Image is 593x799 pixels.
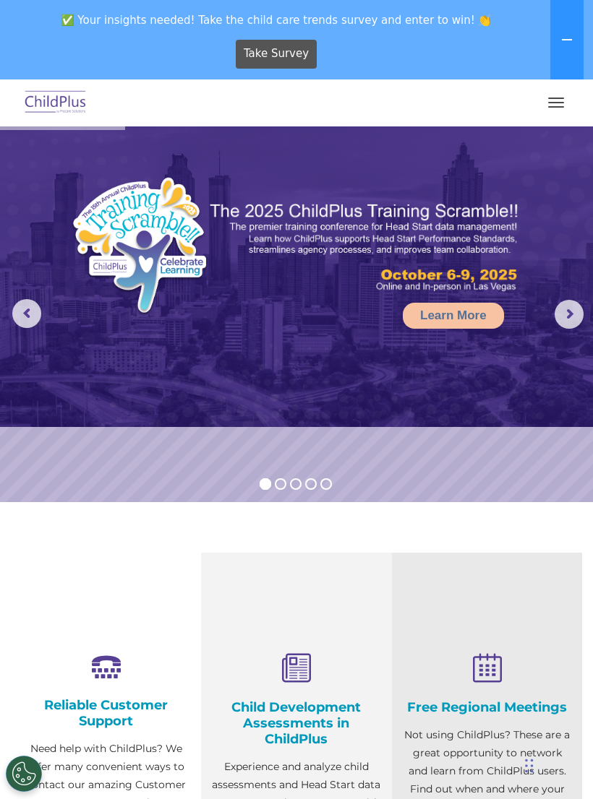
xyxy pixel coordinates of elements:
[6,756,42,792] button: Cookies Settings
[6,6,547,34] span: ✅ Your insights needed! Take the child care trends survey and enter to win! 👏
[349,643,593,799] iframe: Chat Widget
[22,697,190,729] h4: Reliable Customer Support
[525,744,534,787] div: Drag
[22,86,90,120] img: ChildPlus by Procare Solutions
[244,41,309,66] span: Take Survey
[212,699,380,747] h4: Child Development Assessments in ChildPlus
[403,303,504,329] a: Learn More
[236,40,317,69] a: Take Survey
